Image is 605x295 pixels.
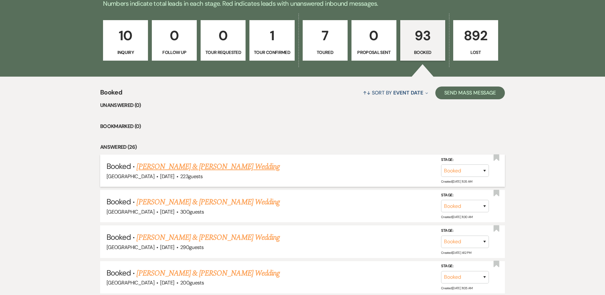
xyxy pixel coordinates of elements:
[107,197,131,207] span: Booked
[107,232,131,242] span: Booked
[457,49,494,56] p: Lost
[107,279,154,286] span: [GEOGRAPHIC_DATA]
[152,20,197,61] a: 0Follow Up
[441,286,472,290] span: Created: [DATE] 11:05 AM
[254,25,290,46] p: 1
[107,208,154,215] span: [GEOGRAPHIC_DATA]
[100,87,122,101] span: Booked
[100,101,505,110] li: Unanswered (0)
[180,208,204,215] span: 300 guests
[351,20,396,61] a: 0Proposal Sent
[107,49,144,56] p: Inquiry
[254,49,290,56] p: Tour Confirmed
[160,279,174,286] span: [DATE]
[249,20,294,61] a: 1Tour Confirmed
[201,20,246,61] a: 0Tour Requested
[136,196,279,208] a: [PERSON_NAME] & [PERSON_NAME] Wedding
[404,25,441,46] p: 93
[205,25,241,46] p: 0
[441,179,472,184] span: Created: [DATE] 11:35 AM
[453,20,498,61] a: 892Lost
[307,25,343,46] p: 7
[205,49,241,56] p: Tour Requested
[107,161,131,171] span: Booked
[360,84,431,101] button: Sort By Event Date
[441,227,489,234] label: Stage:
[100,143,505,151] li: Answered (26)
[441,192,489,199] label: Stage:
[307,49,343,56] p: Toured
[107,173,154,180] span: [GEOGRAPHIC_DATA]
[160,173,174,180] span: [DATE]
[303,20,348,61] a: 7Toured
[100,122,505,131] li: Bookmarked (0)
[435,87,505,99] button: Send Mass Message
[400,20,445,61] a: 93Booked
[180,279,204,286] span: 200 guests
[160,244,174,251] span: [DATE]
[107,268,131,278] span: Booked
[107,244,154,251] span: [GEOGRAPHIC_DATA]
[180,173,203,180] span: 223 guests
[404,49,441,56] p: Booked
[136,161,279,172] a: [PERSON_NAME] & [PERSON_NAME] Wedding
[156,25,193,46] p: 0
[457,25,494,46] p: 892
[441,251,471,255] span: Created: [DATE] 4:12 PM
[160,208,174,215] span: [DATE]
[363,89,371,96] span: ↑↓
[393,89,423,96] span: Event Date
[441,156,489,163] label: Stage:
[103,20,148,61] a: 10Inquiry
[441,215,472,219] span: Created: [DATE] 11:30 AM
[107,25,144,46] p: 10
[356,25,392,46] p: 0
[441,263,489,270] label: Stage:
[180,244,203,251] span: 290 guests
[156,49,193,56] p: Follow Up
[136,268,279,279] a: [PERSON_NAME] & [PERSON_NAME] Wedding
[356,49,392,56] p: Proposal Sent
[136,232,279,243] a: [PERSON_NAME] & [PERSON_NAME] Wedding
